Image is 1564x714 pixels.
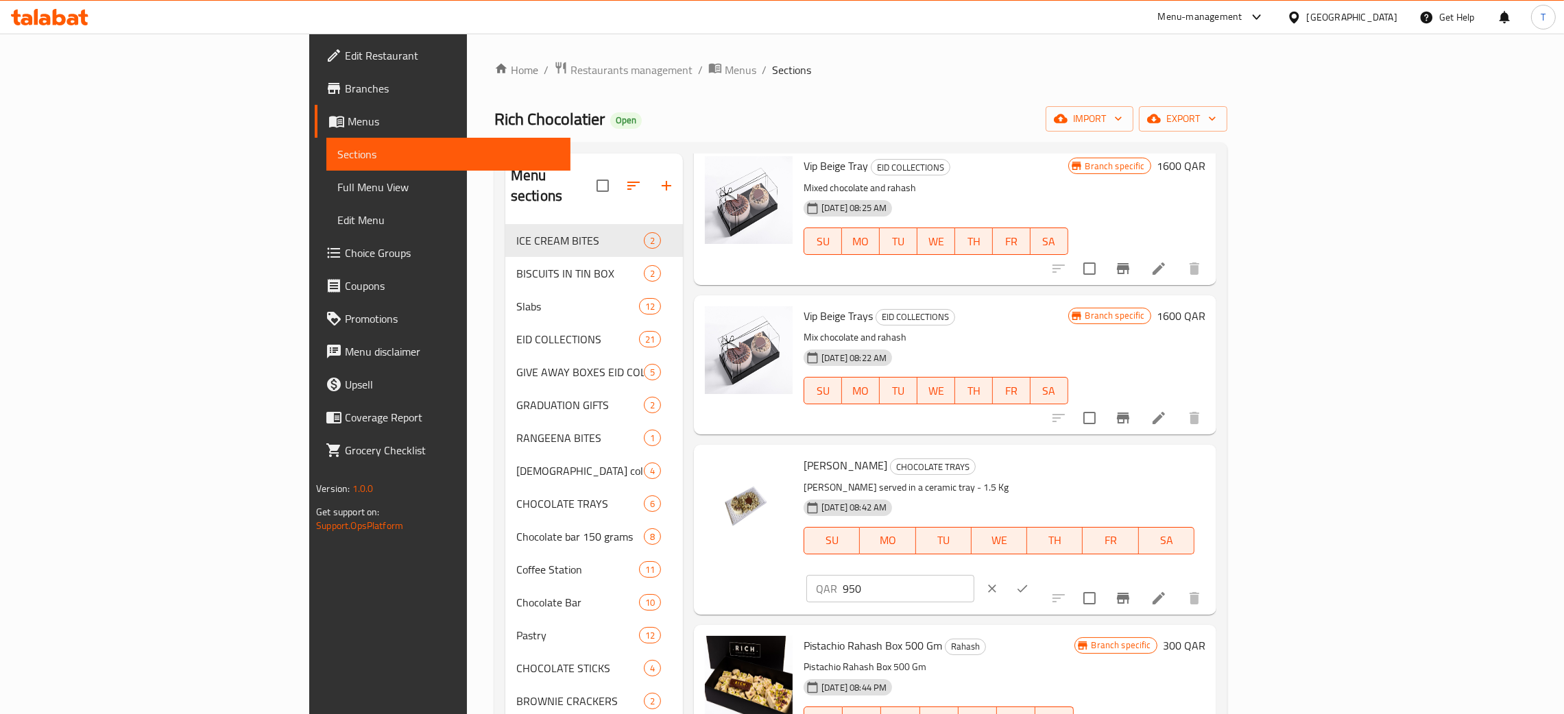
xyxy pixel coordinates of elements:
[326,204,570,236] a: Edit Menu
[977,574,1007,604] button: clear
[645,695,660,708] span: 2
[955,377,993,404] button: TH
[639,298,661,315] div: items
[516,627,639,643] div: Pastry
[315,302,570,335] a: Promotions
[1541,10,1545,25] span: T
[1151,410,1167,426] a: Edit menu item
[961,381,987,401] span: TH
[516,594,639,611] div: Chocolate Bar
[345,310,560,327] span: Promotions
[816,681,892,694] span: [DATE] 08:44 PM
[494,103,605,134] span: Rich Chocolatier
[1144,530,1189,550] span: SA
[505,586,683,619] div: Chocolate Bar10
[645,530,660,543] span: 8
[644,528,661,545] div: items
[804,635,942,656] span: Pistachio Rahash Box 500 Gm
[1178,252,1211,285] button: delete
[1157,156,1205,175] h6: 1600 QAR
[345,245,560,261] span: Choice Groups
[1075,254,1104,283] span: Select to update
[516,528,644,545] span: Chocolate bar 150 grams
[640,629,660,642] span: 12
[772,62,811,78] span: Sections
[923,381,950,401] span: WE
[916,527,972,554] button: TU
[516,397,644,413] div: GRADUATION GIFTS
[645,234,660,247] span: 2
[345,376,560,393] span: Upsell
[917,377,955,404] button: WE
[516,495,644,512] div: CHOCOLATE TRAYS
[316,517,403,534] a: Support.OpsPlatform
[816,352,892,365] span: [DATE] 08:22 AM
[505,520,683,553] div: Chocolate bar 150 grams8
[645,662,660,675] span: 4
[516,265,644,282] span: BISCUITS IN TIN BOX
[804,329,1068,346] p: Mix chocolate and rahash
[516,660,644,676] div: CHOCOLATE STICKS
[998,381,1025,401] span: FR
[804,527,860,554] button: SU
[698,62,703,78] li: /
[316,503,379,521] span: Get support on:
[337,212,560,228] span: Edit Menu
[315,434,570,467] a: Grocery Checklist
[885,381,912,401] span: TU
[640,333,660,346] span: 21
[644,463,661,479] div: items
[315,236,570,269] a: Choice Groups
[516,561,639,578] span: Coffee Station
[880,227,917,255] button: TU
[505,454,683,487] div: [DEMOGRAPHIC_DATA] collections4
[639,594,661,611] div: items
[640,596,660,609] span: 10
[610,112,642,129] div: Open
[1036,381,1063,401] span: SA
[1080,309,1151,322] span: Branch specific
[505,421,683,454] div: RANGEENA BITES1
[972,527,1027,554] button: WE
[516,364,644,380] span: GIVE AWAY BOXES EID COLLECTIONS
[345,80,560,97] span: Branches
[645,399,660,412] span: 2
[1083,527,1138,554] button: FR
[993,227,1031,255] button: FR
[865,530,910,550] span: MO
[946,639,985,654] span: Rahash
[1075,404,1104,432] span: Select to update
[804,227,842,255] button: SU
[762,62,767,78] li: /
[644,232,661,249] div: items
[644,495,661,512] div: items
[516,331,639,347] span: EID COLLECTIONS
[516,463,644,479] div: hajj collections
[705,306,793,394] img: Vip Beige Trays
[1150,110,1216,127] span: export
[708,61,756,79] a: Menus
[345,47,560,64] span: Edit Restaurant
[337,146,560,162] span: Sections
[345,343,560,360] span: Menu disclaimer
[610,114,642,126] span: Open
[1086,639,1157,652] span: Branch specific
[1163,636,1205,655] h6: 300 QAR
[810,381,837,401] span: SU
[554,61,693,79] a: Restaurants management
[326,171,570,204] a: Full Menu View
[705,456,793,543] img: Rahash Pistachio
[644,430,661,446] div: items
[804,455,887,476] span: [PERSON_NAME]
[1139,106,1227,132] button: export
[505,356,683,389] div: GIVE AWAY BOXES EID COLLECTIONS5
[505,257,683,290] div: BISCUITS IN TIN BOX2
[326,138,570,171] a: Sections
[842,227,880,255] button: MO
[505,323,683,356] div: EID COLLECTIONS21
[804,156,868,176] span: Vip Beige Tray
[516,430,644,446] span: RANGEENA BITES
[871,160,950,175] span: EID COLLECTIONS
